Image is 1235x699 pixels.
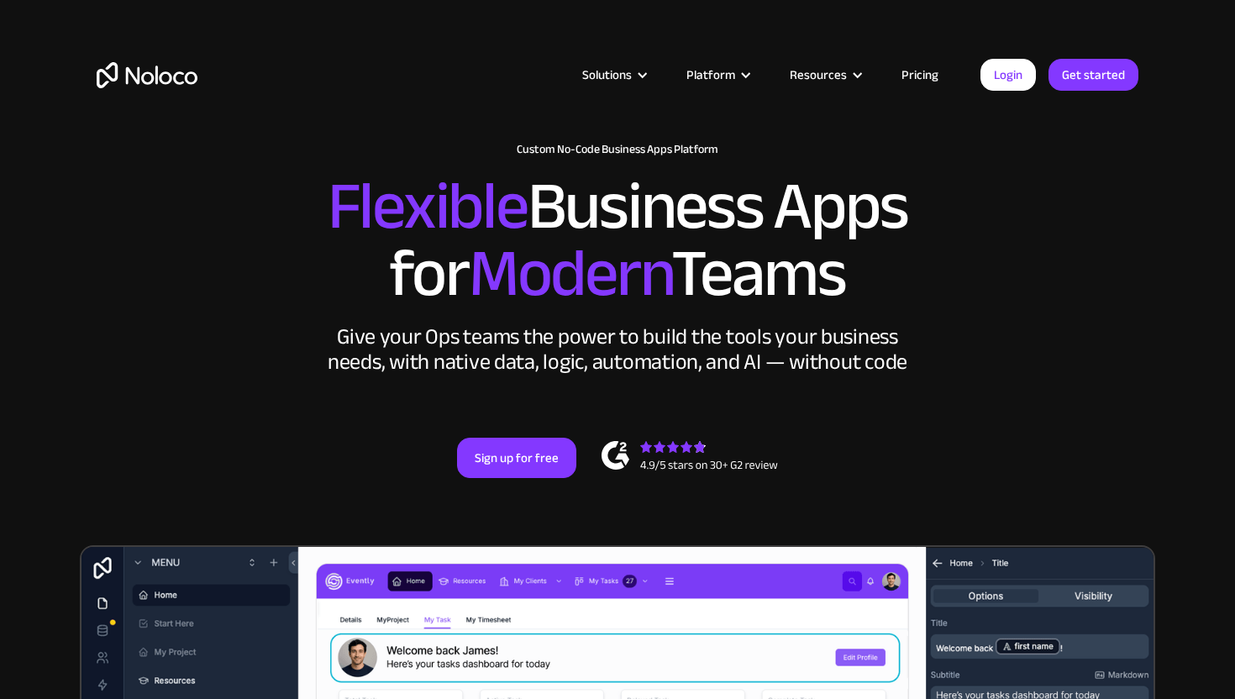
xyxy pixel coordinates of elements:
[561,64,665,86] div: Solutions
[97,62,197,88] a: home
[97,173,1138,307] h2: Business Apps for Teams
[1048,59,1138,91] a: Get started
[328,144,528,269] span: Flexible
[582,64,632,86] div: Solutions
[686,64,735,86] div: Platform
[469,211,671,336] span: Modern
[457,438,576,478] a: Sign up for free
[980,59,1036,91] a: Login
[769,64,880,86] div: Resources
[880,64,959,86] a: Pricing
[323,324,912,375] div: Give your Ops teams the power to build the tools your business needs, with native data, logic, au...
[790,64,847,86] div: Resources
[665,64,769,86] div: Platform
